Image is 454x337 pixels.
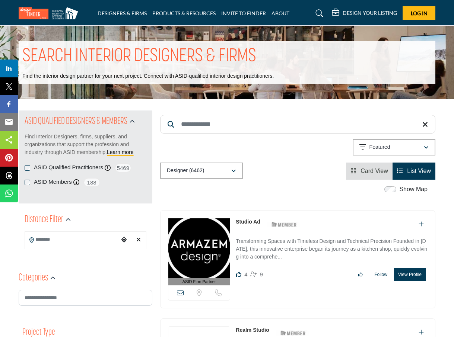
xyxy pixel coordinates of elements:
span: 5469 [115,163,131,173]
img: Studio Ad [168,218,230,278]
div: Choose your current location [119,232,130,248]
label: Show Map [399,185,428,194]
span: Card View [361,168,388,174]
h2: ASID QUALIFIED DESIGNERS & MEMBERS [25,115,127,128]
span: 4 [244,271,247,277]
input: Search Keyword [160,115,435,134]
a: View List [397,168,431,174]
a: ASID Firm Partner [168,218,230,286]
a: View Card [350,168,388,174]
button: Follow [369,268,392,281]
a: Learn more [107,149,134,155]
a: Add To List [419,329,424,336]
a: Transforming Spaces with Timeless Design and Technical Precision Founded in [DATE], this innovati... [236,233,428,262]
a: Add To List [419,221,424,227]
p: Find the interior design partner for your next project. Connect with ASID-qualified interior desi... [22,73,274,80]
img: Site Logo [19,7,82,19]
span: Log In [411,10,428,16]
span: ASID Firm Partner [182,279,216,285]
input: Search Location [25,232,119,247]
button: Designer (6462) [160,163,243,179]
button: Featured [353,139,435,155]
h2: Distance Filter [25,213,63,227]
li: List View [393,163,435,180]
a: Studio Ad [236,219,260,225]
a: ABOUT [272,10,289,16]
input: ASID Members checkbox [25,180,30,185]
p: Transforming Spaces with Timeless Design and Technical Precision Founded in [DATE], this innovati... [236,237,428,262]
p: Studio Ad [236,218,260,226]
li: Card View [346,163,393,180]
a: Search [308,7,328,19]
a: DESIGNERS & FIRMS [98,10,147,16]
label: ASID Qualified Practitioners [34,163,103,172]
span: List View [407,168,431,174]
input: Search Category [19,290,152,306]
button: Like listing [353,268,368,281]
div: Clear search location [133,232,144,248]
label: ASID Members [34,178,72,186]
p: Featured [369,144,390,151]
div: Followers [250,270,263,279]
a: Realm Studio [236,327,269,333]
button: View Profile [394,268,426,281]
p: Realm Studio [236,326,269,334]
a: INVITE TO FINDER [221,10,266,16]
a: PRODUCTS & RESOURCES [152,10,216,16]
h2: Categories [19,272,48,285]
input: ASID Qualified Practitioners checkbox [25,165,30,171]
button: Log In [403,6,435,20]
h5: DESIGN YOUR LISTING [343,10,397,16]
h1: SEARCH INTERIOR DESIGNERS & FIRMS [22,45,256,68]
p: Designer (6462) [167,167,204,174]
span: 188 [83,178,100,187]
div: DESIGN YOUR LISTING [332,9,397,18]
img: ASID Members Badge Icon [267,220,301,229]
i: Likes [236,272,241,277]
p: Find Interior Designers, firms, suppliers, and organizations that support the profession and indu... [25,133,146,156]
span: 9 [260,271,263,277]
